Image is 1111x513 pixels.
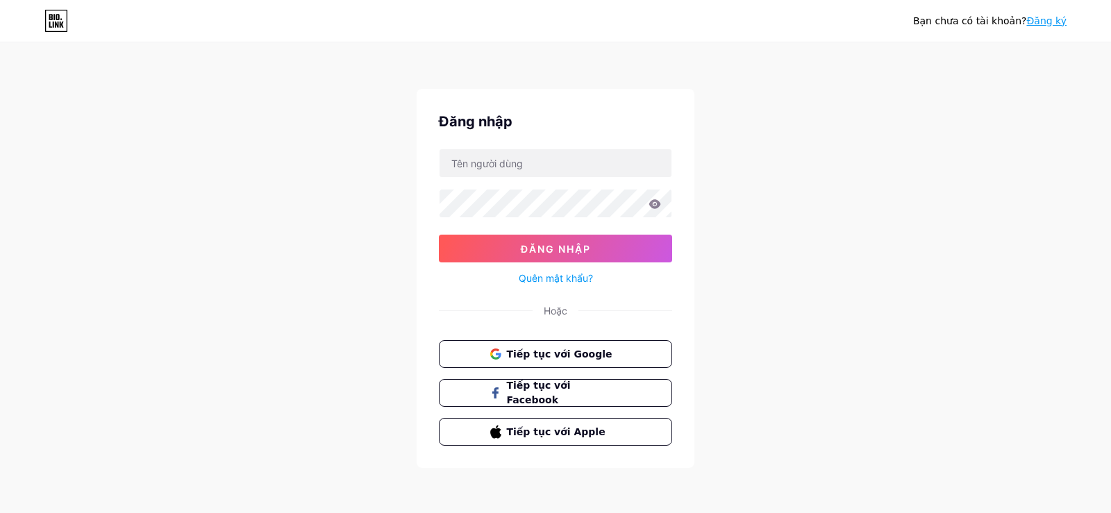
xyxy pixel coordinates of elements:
[507,380,571,405] font: Tiếp tục với Facebook
[521,243,591,255] font: Đăng nhập
[507,348,612,360] font: Tiếp tục với Google
[544,305,567,317] font: Hoặc
[439,235,672,262] button: Đăng nhập
[507,426,605,437] font: Tiếp tục với Apple
[440,149,671,177] input: Tên người dùng
[519,272,593,284] font: Quên mật khẩu?
[439,418,672,446] button: Tiếp tục với Apple
[519,271,593,285] a: Quên mật khẩu?
[913,15,1027,26] font: Bạn chưa có tài khoản?
[1026,15,1067,26] a: Đăng ký
[439,340,672,368] button: Tiếp tục với Google
[439,379,672,407] button: Tiếp tục với Facebook
[439,113,512,130] font: Đăng nhập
